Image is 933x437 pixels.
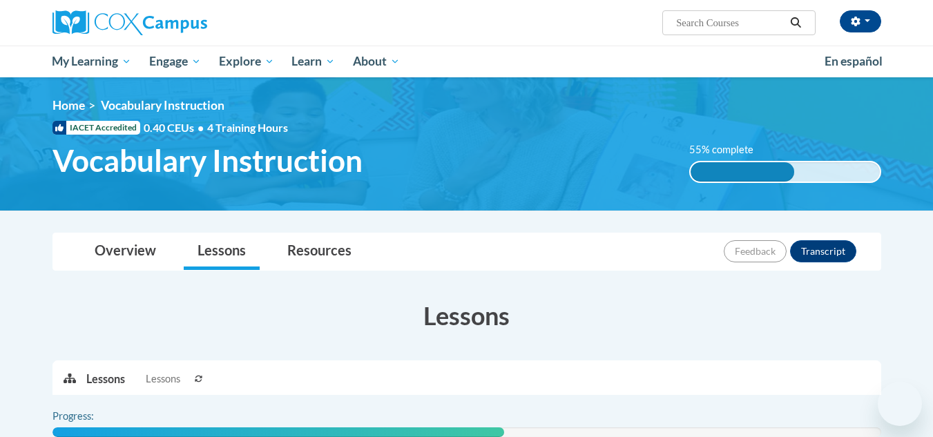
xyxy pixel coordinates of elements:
[344,46,409,77] a: About
[86,371,125,387] p: Lessons
[691,162,794,182] div: 55% complete
[207,121,288,134] span: 4 Training Hours
[52,409,132,424] label: Progress:
[790,240,856,262] button: Transcript
[198,121,204,134] span: •
[32,46,902,77] div: Main menu
[689,142,769,157] label: 55% complete
[785,14,806,31] button: Search
[675,14,785,31] input: Search Courses
[101,98,224,113] span: Vocabulary Instruction
[149,53,201,70] span: Engage
[52,98,85,113] a: Home
[44,46,141,77] a: My Learning
[353,53,400,70] span: About
[144,120,207,135] span: 0.40 CEUs
[816,47,892,76] a: En español
[219,53,274,70] span: Explore
[52,53,131,70] span: My Learning
[878,382,922,426] iframe: Button to launch messaging window
[291,53,335,70] span: Learn
[724,240,787,262] button: Feedback
[146,371,180,387] span: Lessons
[52,142,363,179] span: Vocabulary Instruction
[52,121,140,135] span: IACET Accredited
[184,233,260,270] a: Lessons
[52,298,881,333] h3: Lessons
[140,46,210,77] a: Engage
[52,10,207,35] img: Cox Campus
[825,54,883,68] span: En español
[840,10,881,32] button: Account Settings
[282,46,344,77] a: Learn
[81,233,170,270] a: Overview
[210,46,283,77] a: Explore
[52,10,315,35] a: Cox Campus
[273,233,365,270] a: Resources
